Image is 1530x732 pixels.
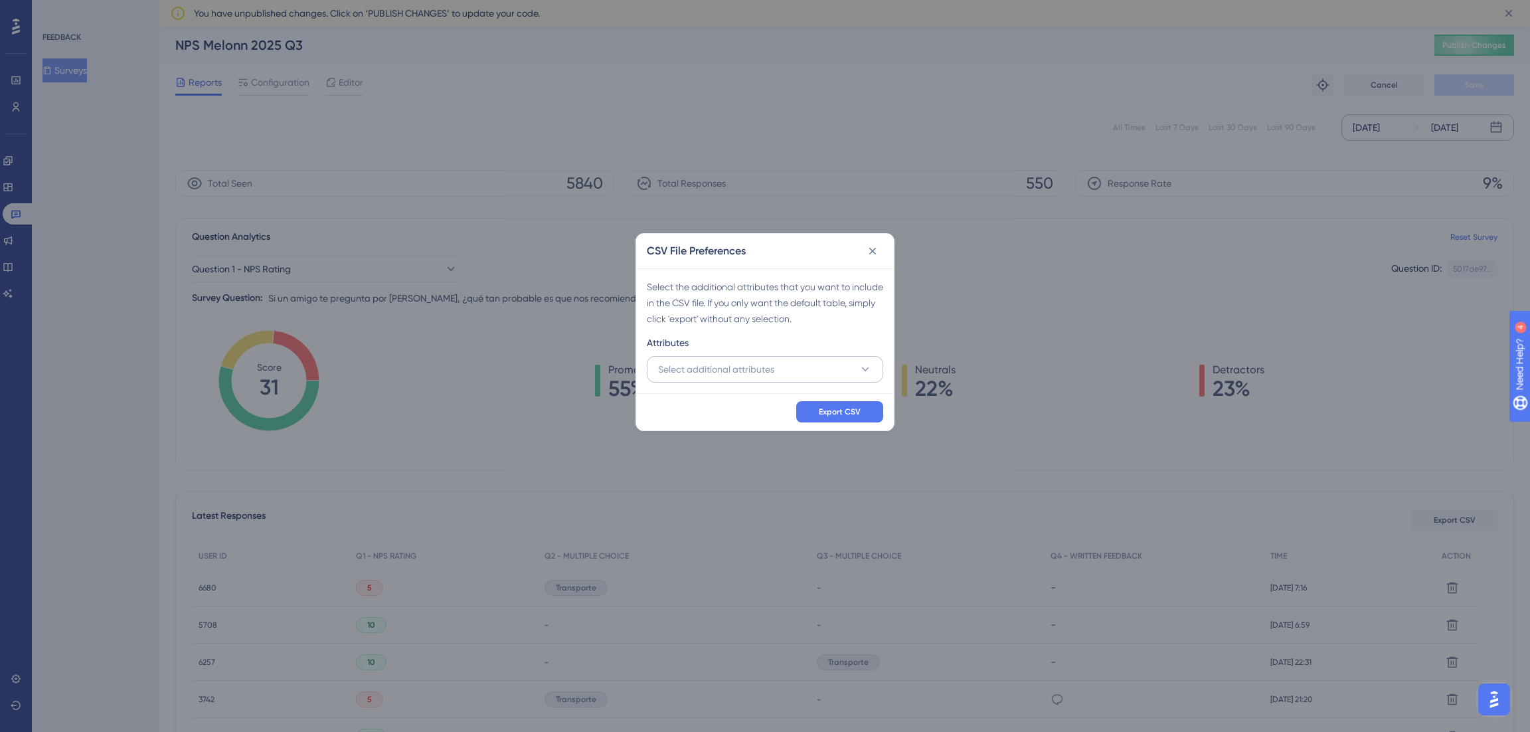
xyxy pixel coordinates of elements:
div: Select the additional attributes that you want to include in the CSV file. If you only want the d... [647,279,883,327]
h2: CSV File Preferences [647,243,746,259]
span: Select additional attributes [658,361,774,377]
span: Export CSV [819,407,861,417]
span: Attributes [647,335,689,351]
div: 4 [92,7,96,17]
span: Need Help? [31,3,83,19]
iframe: UserGuiding AI Assistant Launcher [1474,680,1514,719]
